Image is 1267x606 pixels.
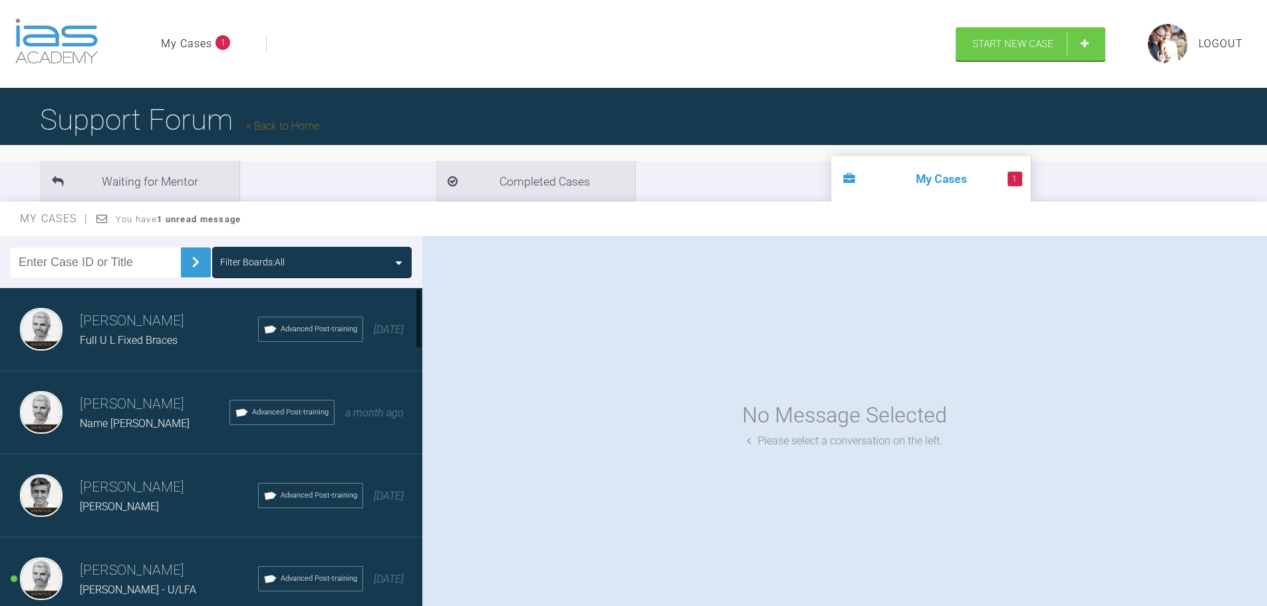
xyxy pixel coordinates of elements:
span: Full U L Fixed Braces [80,334,178,347]
span: [PERSON_NAME] [80,500,159,513]
img: logo-light.3e3ef733.png [15,19,98,64]
h3: [PERSON_NAME] [80,310,258,333]
span: Advanced Post-training [252,406,329,418]
span: [DATE] [374,573,404,585]
li: My Cases [831,156,1031,202]
strong: 1 unread message [157,214,241,224]
img: profile.png [1148,24,1188,64]
img: Ross Hobson [20,557,63,600]
a: Logout [1198,35,1243,53]
span: [PERSON_NAME] - U/LFA [80,583,196,596]
span: Advanced Post-training [281,573,357,585]
h1: Support Forum [40,96,319,143]
div: Please select a conversation on the left. [747,432,942,450]
img: Ross Hobson [20,308,63,351]
span: Name [PERSON_NAME] [80,417,190,430]
span: Start New Case [972,38,1054,50]
span: [DATE] [374,490,404,502]
li: Completed Cases [436,161,635,202]
span: You have [116,214,241,224]
img: Ross Hobson [20,391,63,434]
span: Advanced Post-training [281,323,357,335]
img: chevronRight.28bd32b0.svg [185,251,206,273]
img: Asif Chatoo [20,474,63,517]
span: [DATE] [374,323,404,336]
li: Waiting for Mentor [40,161,239,202]
input: Enter Case ID or Title [11,247,181,277]
h3: [PERSON_NAME] [80,393,229,416]
span: a month ago [345,406,404,419]
div: No Message Selected [742,398,947,432]
span: Advanced Post-training [281,490,357,502]
a: Start New Case [956,27,1105,61]
h3: [PERSON_NAME] [80,476,258,499]
a: Back to Home [246,120,319,132]
span: 1 [1008,172,1022,186]
div: Filter Boards: All [220,255,285,269]
h3: [PERSON_NAME] [80,559,258,582]
span: My Cases [20,212,88,225]
a: My Cases [161,35,212,53]
span: 1 [215,35,230,50]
